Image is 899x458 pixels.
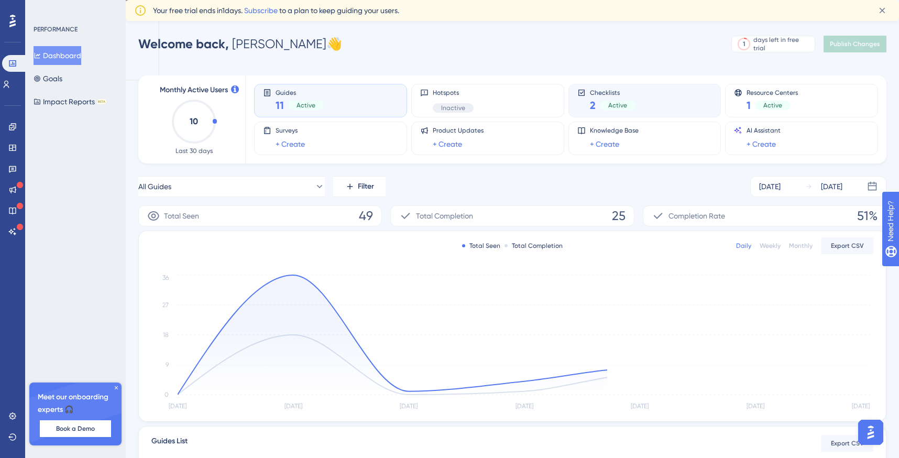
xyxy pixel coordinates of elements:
span: Total Seen [164,210,199,222]
span: Welcome back, [138,36,229,51]
span: Guides [276,89,324,96]
div: PERFORMANCE [34,25,78,34]
tspan: 36 [162,274,169,281]
span: Book a Demo [56,424,95,433]
a: + Create [276,138,305,150]
tspan: [DATE] [400,402,418,410]
span: 51% [857,208,878,224]
span: Filter [358,180,374,193]
tspan: [DATE] [169,402,187,410]
tspan: [DATE] [852,402,870,410]
span: Active [608,101,627,110]
button: Publish Changes [824,36,886,52]
span: Publish Changes [830,40,880,48]
span: 25 [612,208,626,224]
span: Active [297,101,315,110]
div: Total Completion [505,242,563,250]
iframe: UserGuiding AI Assistant Launcher [855,417,886,448]
span: Surveys [276,126,305,135]
button: Book a Demo [40,420,111,437]
tspan: 18 [163,331,169,339]
span: Checklists [590,89,635,96]
span: Completion Rate [668,210,725,222]
span: Product Updates [433,126,484,135]
tspan: 9 [166,361,169,368]
span: All Guides [138,180,171,193]
span: AI Assistant [747,126,781,135]
button: All Guides [138,176,325,197]
tspan: [DATE] [631,402,649,410]
div: days left in free trial [753,36,812,52]
div: [PERSON_NAME] 👋 [138,36,342,52]
tspan: 0 [165,391,169,398]
a: Subscribe [244,6,278,15]
span: Hotspots [433,89,474,97]
tspan: [DATE] [747,402,764,410]
div: 1 [743,40,745,48]
span: Total Completion [416,210,473,222]
tspan: 27 [162,301,169,309]
div: Total Seen [462,242,500,250]
span: Export CSV [831,242,864,250]
tspan: [DATE] [516,402,533,410]
span: Resource Centers [747,89,798,96]
span: 11 [276,98,284,113]
div: [DATE] [821,180,842,193]
button: Impact ReportsBETA [34,92,106,111]
span: 1 [747,98,751,113]
span: 2 [590,98,596,113]
div: [DATE] [759,180,781,193]
span: Knowledge Base [590,126,639,135]
button: Goals [34,69,62,88]
span: Last 30 days [176,147,213,155]
div: Daily [736,242,751,250]
div: Monthly [789,242,813,250]
span: Meet our onboarding experts 🎧 [38,391,113,416]
span: Monthly Active Users [160,84,228,96]
a: + Create [433,138,462,150]
span: Guides List [151,435,188,452]
span: 49 [359,208,373,224]
span: Your free trial ends in 1 days. to a plan to keep guiding your users. [153,4,399,17]
button: Filter [333,176,386,197]
span: Need Help? [25,3,65,15]
a: + Create [747,138,776,150]
span: Inactive [441,104,465,112]
button: Dashboard [34,46,81,65]
span: Active [763,101,782,110]
div: Weekly [760,242,781,250]
button: Export CSV [821,237,873,254]
span: Export CSV [831,439,864,448]
a: + Create [590,138,619,150]
button: Export CSV [821,435,873,452]
text: 10 [190,116,198,126]
div: BETA [97,99,106,104]
tspan: [DATE] [284,402,302,410]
